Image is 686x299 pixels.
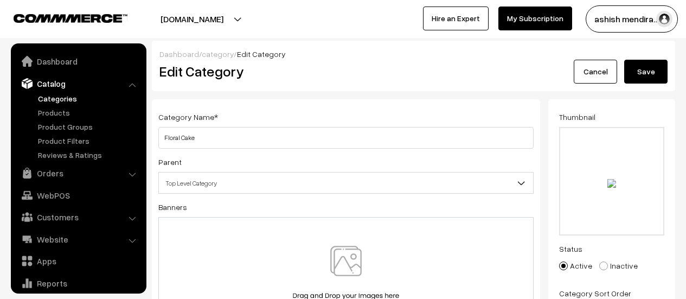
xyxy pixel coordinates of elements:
[159,49,199,59] a: Dashboard
[656,11,672,27] img: user
[159,63,536,80] h2: Edit Category
[498,7,572,30] a: My Subscription
[624,60,668,84] button: Save
[35,149,143,161] a: Reviews & Ratings
[35,107,143,118] a: Products
[35,93,143,104] a: Categories
[35,121,143,132] a: Product Groups
[158,172,534,194] span: Top Level Category
[559,260,592,271] label: Active
[123,5,261,33] button: [DOMAIN_NAME]
[158,156,182,168] label: Parent
[14,163,143,183] a: Orders
[14,11,108,24] a: COMMMERCE
[159,48,668,60] div: / /
[14,273,143,293] a: Reports
[586,5,678,33] button: ashish mendira…
[35,135,143,147] a: Product Filters
[202,49,234,59] a: category
[237,49,286,59] span: Edit Category
[14,186,143,205] a: WebPOS
[14,207,143,227] a: Customers
[14,251,143,271] a: Apps
[14,74,143,93] a: Catalog
[559,243,582,255] label: Status
[159,174,533,193] span: Top Level Category
[14,52,143,71] a: Dashboard
[574,60,617,84] a: Cancel
[14,230,143,249] a: Website
[158,111,218,123] label: Category Name
[559,111,595,123] label: Thumbnail
[423,7,489,30] a: Hire an Expert
[158,201,187,213] label: Banners
[599,260,638,271] label: Inactive
[158,127,534,149] input: Category Name
[14,14,127,22] img: COMMMERCE
[559,288,631,299] label: Category Sort Order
